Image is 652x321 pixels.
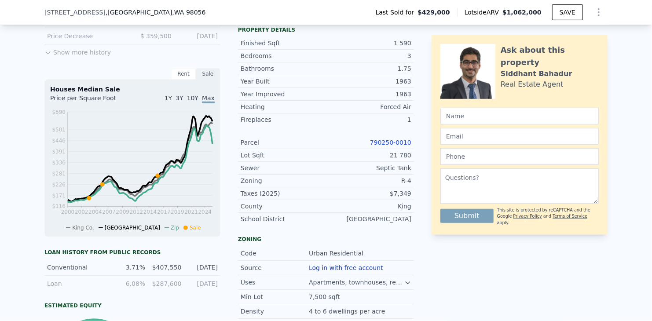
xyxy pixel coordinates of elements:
div: Year Improved [241,90,326,98]
tspan: 2019 [171,209,184,215]
div: [DATE] [179,32,218,40]
span: Last Sold for [376,8,418,17]
div: County [241,202,326,211]
tspan: $171 [52,193,66,199]
button: Submit [440,209,494,223]
div: [DATE] [187,263,218,272]
div: 7,500 sqft [309,292,342,301]
div: 3.71% [114,263,145,272]
div: Taxes (2025) [241,189,326,198]
div: Density [241,307,309,316]
div: $287,600 [150,279,181,288]
span: $429,000 [418,8,450,17]
div: Real Estate Agent [501,79,564,90]
input: Name [440,108,599,124]
div: 1963 [326,90,411,98]
div: 1 590 [326,39,411,47]
tspan: $281 [52,171,66,177]
div: Bathrooms [241,64,326,73]
tspan: 2021 [184,209,198,215]
tspan: 2002 [75,209,88,215]
tspan: $116 [52,204,66,210]
div: Min Lot [241,292,309,301]
div: 1.75 [326,64,411,73]
div: 6.08% [114,279,145,288]
div: Parcel [241,138,326,147]
a: Privacy Policy [513,214,542,219]
tspan: 2007 [102,209,116,215]
div: Sewer [241,164,326,172]
div: $407,550 [150,263,181,272]
div: Forced Air [326,102,411,111]
div: $7,349 [326,189,411,198]
a: Terms of Service [553,214,587,219]
div: R-4 [326,176,411,185]
span: 3Y [176,95,183,102]
div: Ask about this property [501,44,599,69]
div: King [326,202,411,211]
div: Code [241,249,309,258]
tspan: $590 [52,109,66,115]
div: Price Decrease [47,32,125,40]
span: , WA 98056 [172,9,205,16]
div: Year Built [241,77,326,86]
input: Phone [440,148,599,165]
div: Source [241,263,309,272]
tspan: $391 [52,149,66,155]
div: Apartments, townhouses, retirement homes, assisted care, multifamily above commercial uses. [309,278,404,287]
span: [GEOGRAPHIC_DATA] [105,225,160,231]
span: Sale [190,225,201,231]
div: Rent [171,68,196,80]
tspan: 2024 [198,209,212,215]
button: Log in with free account [309,264,383,271]
tspan: 2017 [157,209,171,215]
tspan: $446 [52,138,66,144]
div: Price per Square Foot [50,94,132,108]
span: King Co. [72,225,94,231]
div: Urban Residential [309,249,365,258]
tspan: 2009 [116,209,129,215]
tspan: 2014 [143,209,157,215]
div: Finished Sqft [241,39,326,47]
span: [STREET_ADDRESS] [44,8,106,17]
tspan: 2004 [88,209,102,215]
div: 21 780 [326,151,411,160]
div: [DATE] [187,279,218,288]
div: This site is protected by reCAPTCHA and the Google and apply. [497,207,599,226]
div: 3 [326,51,411,60]
tspan: 2000 [61,209,75,215]
button: SAVE [552,4,583,20]
tspan: $226 [52,182,66,188]
input: Email [440,128,599,145]
a: 790250-0010 [370,139,411,146]
div: Septic Tank [326,164,411,172]
span: Zip [171,225,179,231]
span: 1Y [165,95,172,102]
div: Lot Sqft [241,151,326,160]
button: Show more history [44,44,111,57]
div: Zoning [241,176,326,185]
div: Fireplaces [241,115,326,124]
div: Heating [241,102,326,111]
div: Uses [241,278,309,287]
div: School District [241,215,326,223]
div: Zoning [238,236,414,243]
span: 10Y [187,95,198,102]
div: 1 [326,115,411,124]
div: Siddhant Bahadur [501,69,572,79]
button: Show Options [590,4,608,21]
div: Sale [196,68,220,80]
div: [GEOGRAPHIC_DATA] [326,215,411,223]
div: Estimated Equity [44,302,220,309]
div: Loan [47,279,109,288]
div: Loan history from public records [44,249,220,256]
div: Bedrooms [241,51,326,60]
span: Max [202,95,215,103]
tspan: $336 [52,160,66,166]
span: Lotside ARV [465,8,502,17]
span: , [GEOGRAPHIC_DATA] [106,8,206,17]
div: 1963 [326,77,411,86]
div: Property details [238,26,414,33]
tspan: 2012 [130,209,143,215]
div: Houses Median Sale [50,85,215,94]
